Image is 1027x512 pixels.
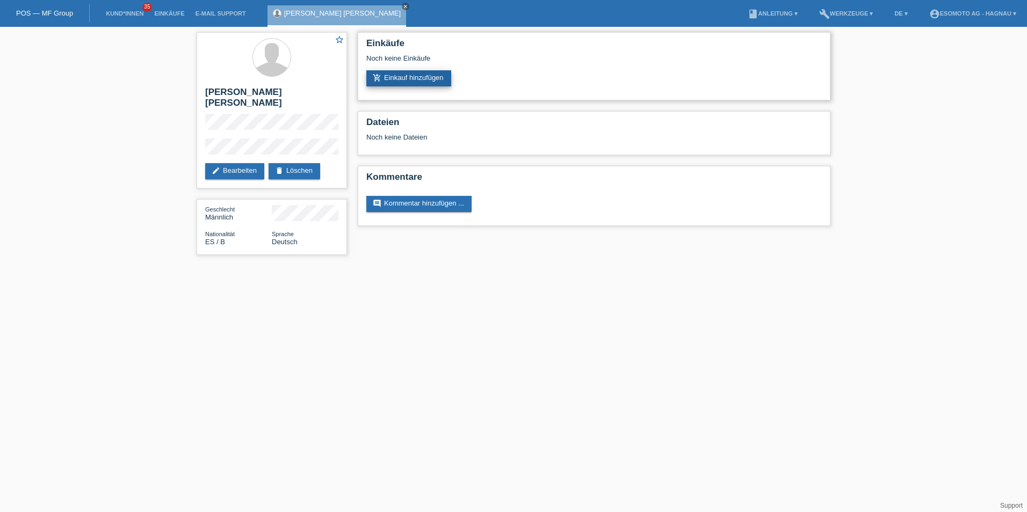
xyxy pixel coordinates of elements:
[366,172,822,188] h2: Kommentare
[142,3,152,12] span: 35
[366,133,695,141] div: Noch keine Dateien
[205,87,338,114] h2: [PERSON_NAME] [PERSON_NAME]
[100,10,149,17] a: Kund*innen
[366,196,472,212] a: commentKommentar hinzufügen ...
[16,9,73,17] a: POS — MF Group
[1000,502,1023,509] a: Support
[284,9,401,17] a: [PERSON_NAME] [PERSON_NAME]
[814,10,879,17] a: buildWerkzeuge ▾
[272,231,294,237] span: Sprache
[269,163,320,179] a: deleteLöschen
[402,3,409,10] a: close
[149,10,190,17] a: Einkäufe
[366,70,451,86] a: add_shopping_cartEinkauf hinzufügen
[275,166,284,175] i: delete
[929,9,940,19] i: account_circle
[924,10,1022,17] a: account_circleEsomoto AG - Hagnau ▾
[335,35,344,45] i: star_border
[366,38,822,54] h2: Einkäufe
[889,10,913,17] a: DE ▾
[205,163,264,179] a: editBearbeiten
[373,74,381,82] i: add_shopping_cart
[272,238,298,246] span: Deutsch
[366,54,822,70] div: Noch keine Einkäufe
[403,4,408,9] i: close
[373,199,381,208] i: comment
[205,238,225,246] span: Spanien / B / 17.07.2017
[742,10,803,17] a: bookAnleitung ▾
[190,10,251,17] a: E-Mail Support
[748,9,758,19] i: book
[212,166,220,175] i: edit
[366,117,822,133] h2: Dateien
[205,206,235,213] span: Geschlecht
[205,205,272,221] div: Männlich
[205,231,235,237] span: Nationalität
[819,9,830,19] i: build
[335,35,344,46] a: star_border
